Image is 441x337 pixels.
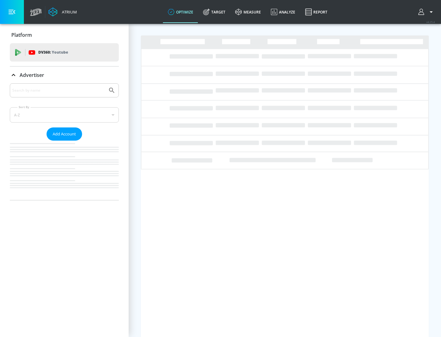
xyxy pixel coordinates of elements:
label: Sort By [17,105,31,109]
p: Platform [11,32,32,38]
div: Platform [10,26,119,44]
nav: list of Advertiser [10,141,119,200]
span: v 4.25.4 [426,20,435,24]
div: Advertiser [10,66,119,84]
a: Report [300,1,332,23]
div: Advertiser [10,83,119,200]
a: measure [230,1,266,23]
button: Add Account [47,127,82,141]
a: Atrium [48,7,77,17]
a: optimize [163,1,198,23]
input: Search by name [12,86,105,94]
div: DV360: Youtube [10,43,119,62]
p: Youtube [52,49,68,55]
a: Analyze [266,1,300,23]
div: A-Z [10,107,119,123]
a: Target [198,1,230,23]
p: DV360: [38,49,68,56]
p: Advertiser [20,72,44,78]
div: Atrium [59,9,77,15]
span: Add Account [53,131,76,138]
